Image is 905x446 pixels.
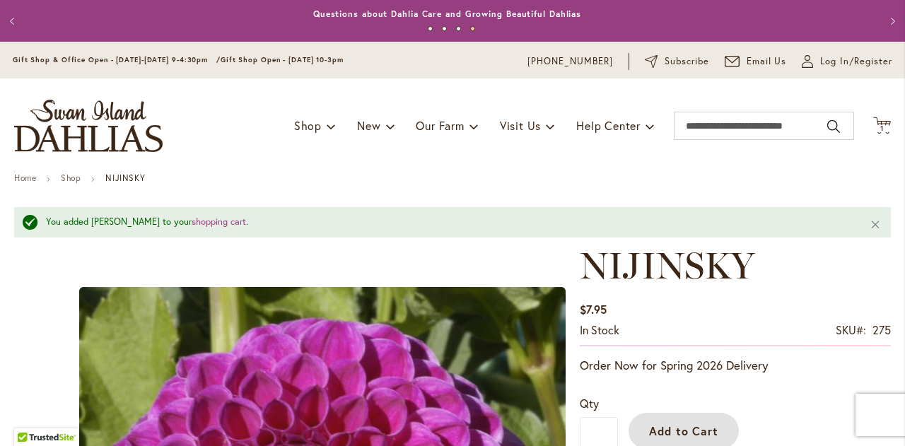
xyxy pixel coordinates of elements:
[357,118,380,133] span: New
[428,26,433,31] button: 1 of 4
[872,322,891,339] div: 275
[105,172,145,183] strong: NIJINSKY
[580,302,607,317] span: $7.95
[580,243,754,288] span: NIJINSKY
[645,54,709,69] a: Subscribe
[456,26,461,31] button: 3 of 4
[580,322,619,337] span: In stock
[416,118,464,133] span: Our Farm
[46,216,848,229] div: You added [PERSON_NAME] to your .
[580,322,619,339] div: Availability
[294,118,322,133] span: Shop
[725,54,787,69] a: Email Us
[442,26,447,31] button: 2 of 4
[802,54,892,69] a: Log In/Register
[665,54,709,69] span: Subscribe
[13,55,221,64] span: Gift Shop & Office Open - [DATE]-[DATE] 9-4:30pm /
[500,118,541,133] span: Visit Us
[580,396,599,411] span: Qty
[313,8,581,19] a: Questions about Dahlia Care and Growing Beautiful Dahlias
[11,396,50,435] iframe: Launch Accessibility Center
[873,117,891,136] button: 1
[470,26,475,31] button: 4 of 4
[14,100,163,152] a: store logo
[527,54,613,69] a: [PHONE_NUMBER]
[880,124,884,133] span: 1
[747,54,787,69] span: Email Us
[61,172,81,183] a: Shop
[836,322,866,337] strong: SKU
[649,423,719,438] span: Add to Cart
[192,216,246,228] a: shopping cart
[877,7,905,35] button: Next
[14,172,36,183] a: Home
[576,118,641,133] span: Help Center
[820,54,892,69] span: Log In/Register
[580,357,891,374] p: Order Now for Spring 2026 Delivery
[221,55,344,64] span: Gift Shop Open - [DATE] 10-3pm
